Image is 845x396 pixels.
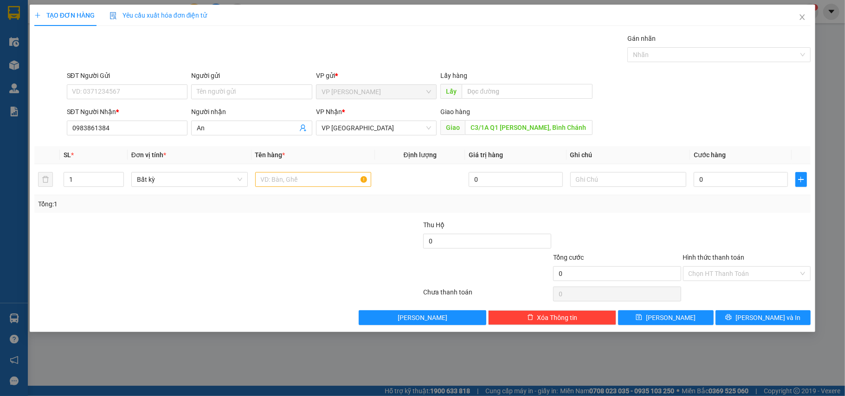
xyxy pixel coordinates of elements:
[725,314,732,321] span: printer
[110,12,117,19] img: icon
[799,13,806,21] span: close
[38,199,327,209] div: Tổng: 1
[38,172,53,187] button: delete
[789,5,815,31] button: Close
[255,151,285,159] span: Tên hàng
[422,287,552,303] div: Chưa thanh toán
[322,121,432,135] span: VP Sài Gòn
[12,60,52,103] b: [PERSON_NAME]
[359,310,487,325] button: [PERSON_NAME]
[488,310,616,325] button: deleteXóa Thông tin
[795,172,807,187] button: plus
[404,151,437,159] span: Định lượng
[67,70,188,81] div: SĐT Người Gửi
[735,313,800,323] span: [PERSON_NAME] và In
[34,12,95,19] span: TẠO ĐƠN HÀNG
[636,314,642,321] span: save
[683,254,745,261] label: Hình thức thanh toán
[694,151,726,159] span: Cước hàng
[34,12,41,19] span: plus
[78,44,128,56] li: (c) 2017
[440,84,462,99] span: Lấy
[255,172,372,187] input: VD: Bàn, Ghế
[440,72,467,79] span: Lấy hàng
[67,107,188,117] div: SĐT Người Nhận
[570,172,687,187] input: Ghi Chú
[78,35,128,43] b: [DOMAIN_NAME]
[110,12,207,19] span: Yêu cầu xuất hóa đơn điện tử
[322,85,432,99] span: VP Phan Thiết
[469,172,562,187] input: 0
[796,176,807,183] span: plus
[553,254,584,261] span: Tổng cước
[567,146,690,164] th: Ghi chú
[465,120,593,135] input: Dọc đường
[64,151,71,159] span: SL
[131,151,166,159] span: Đơn vị tính
[462,84,593,99] input: Dọc đường
[398,313,447,323] span: [PERSON_NAME]
[618,310,714,325] button: save[PERSON_NAME]
[440,120,465,135] span: Giao
[423,221,445,229] span: Thu Hộ
[101,12,123,34] img: logo.jpg
[191,107,312,117] div: Người nhận
[537,313,578,323] span: Xóa Thông tin
[191,70,312,81] div: Người gửi
[527,314,534,321] span: delete
[299,124,307,132] span: user-add
[316,108,342,115] span: VP Nhận
[469,151,503,159] span: Giá trị hàng
[440,108,470,115] span: Giao hàng
[60,13,89,89] b: BIÊN NHẬN GỬI HÀNG HÓA
[137,172,242,186] span: Bất kỳ
[316,70,437,81] div: VP gửi
[646,313,696,323] span: [PERSON_NAME]
[716,310,811,325] button: printer[PERSON_NAME] và In
[627,35,656,42] label: Gán nhãn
